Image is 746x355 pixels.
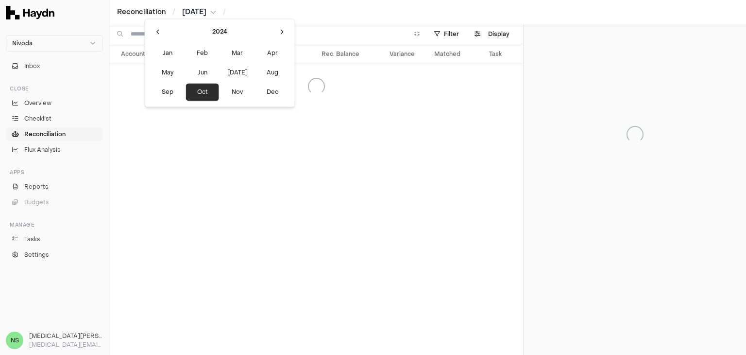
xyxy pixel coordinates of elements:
button: Sep [151,83,184,101]
button: Mar [221,44,254,62]
button: Jun [186,64,219,81]
button: Aug [256,64,289,81]
button: Nov [221,83,254,101]
button: [DATE] [221,64,254,81]
button: May [151,64,184,81]
button: Dec [256,83,289,101]
button: Oct [186,83,219,101]
button: Feb [186,44,219,62]
span: 2024 [212,27,227,36]
button: Apr [256,44,289,62]
button: Jan [151,44,184,62]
